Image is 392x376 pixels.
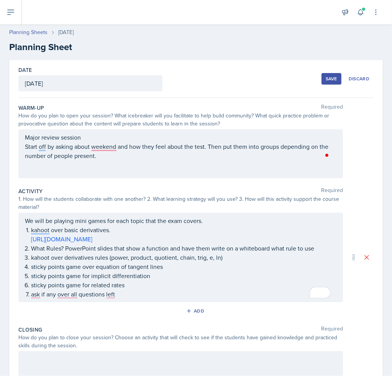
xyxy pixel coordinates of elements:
[31,253,336,262] p: kahoot over derivatives rules (power, product, quotient, chain, trig, e, ln)
[184,305,208,317] button: Add
[25,133,336,160] div: To enrich screen reader interactions, please activate Accessibility in Grammarly extension settings
[9,40,383,54] h2: Planning Sheet
[321,187,343,195] span: Required
[18,66,32,74] label: Date
[31,262,336,271] p: sticky points game over equation of tangent lines
[18,334,343,350] div: How do you plan to close your session? Choose an activity that will check to see if the students ...
[18,104,44,112] label: Warm-Up
[31,271,336,280] p: sticky points game for implicit differentiation
[344,73,374,85] button: Discard
[18,326,42,334] label: Closing
[349,76,369,82] div: Discard
[25,216,336,225] p: We will be playing mini games for each topic that the exam covers.
[31,235,92,243] a: [URL][DOMAIN_NAME]
[321,104,343,112] span: Required
[18,112,343,128] div: How do you plan to open your session? What icebreaker will you facilitate to help build community...
[31,244,336,253] p: What Rules? PowerPoint slides that show a function and have them write on a whiteboard what rule ...
[25,216,336,299] div: To enrich screen reader interactions, please activate Accessibility in Grammarly extension settings
[321,326,343,334] span: Required
[18,187,43,195] label: Activity
[326,76,337,82] div: Save
[31,290,336,299] p: ask if any over all questions left
[58,28,74,36] div: [DATE]
[25,142,336,160] p: Start off by asking about weekend and how they feel about the test. Then put them into groups dep...
[18,195,343,211] div: 1. How will the students collaborate with one another? 2. What learning strategy will you use? 3....
[321,73,341,85] button: Save
[25,133,336,142] p: Major review session
[9,28,48,36] a: Planning Sheets
[31,225,336,234] p: kahoot over basic derivatives.
[31,280,336,290] p: sticky points game for related rates
[188,308,204,314] div: Add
